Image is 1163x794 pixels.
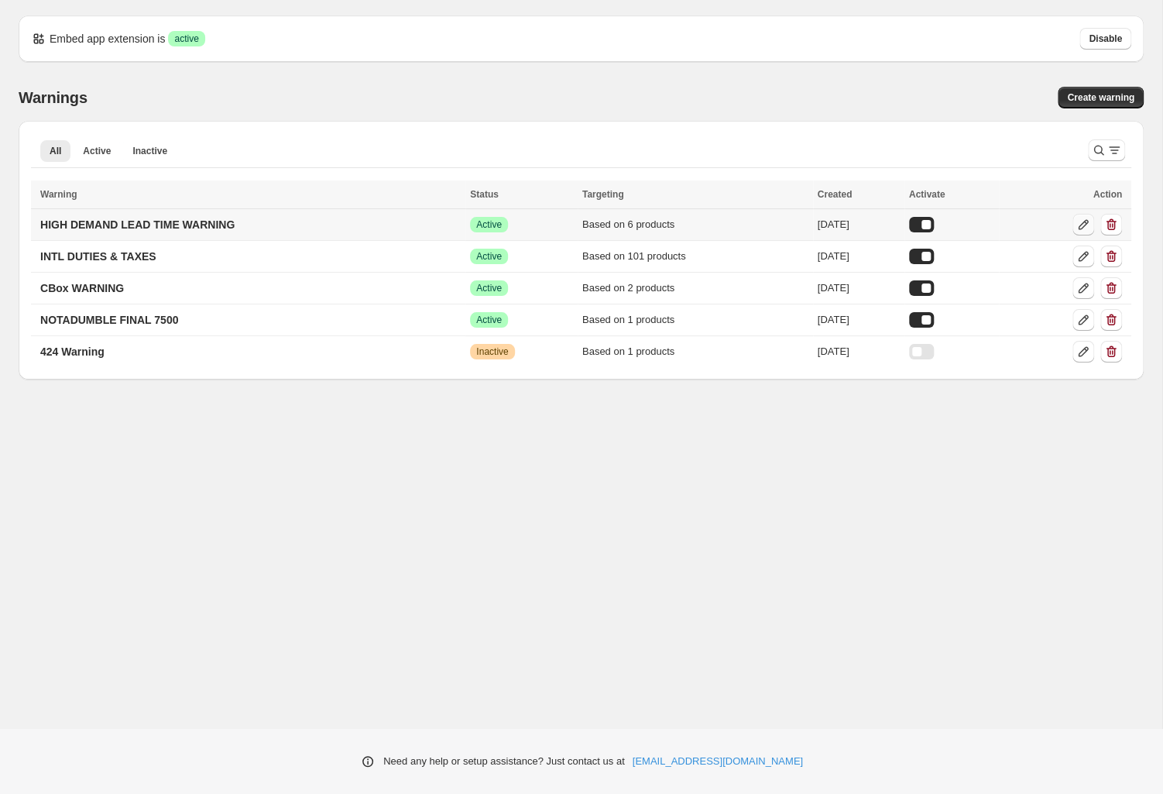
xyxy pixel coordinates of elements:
[476,250,502,263] span: Active
[476,345,508,358] span: Inactive
[31,276,133,301] a: CBox WARNING
[83,145,111,157] span: Active
[132,145,167,157] span: Inactive
[818,249,900,264] div: [DATE]
[470,189,499,200] span: Status
[1093,189,1122,200] span: Action
[476,314,502,326] span: Active
[40,280,124,296] p: CBox WARNING
[818,189,853,200] span: Created
[40,217,235,232] p: HIGH DEMAND LEAD TIME WARNING
[818,344,900,359] div: [DATE]
[582,344,808,359] div: Based on 1 products
[1079,28,1131,50] button: Disable
[818,280,900,296] div: [DATE]
[50,31,165,46] p: Embed app extension is
[31,212,244,237] a: HIGH DEMAND LEAD TIME WARNING
[1089,33,1122,45] span: Disable
[31,308,187,332] a: NOTADUMBLE FINAL 7500
[582,189,624,200] span: Targeting
[633,754,803,769] a: [EMAIL_ADDRESS][DOMAIN_NAME]
[19,88,87,107] h2: Warnings
[909,189,945,200] span: Activate
[1067,91,1134,104] span: Create warning
[476,282,502,294] span: Active
[40,189,77,200] span: Warning
[476,218,502,231] span: Active
[50,145,61,157] span: All
[40,249,156,264] p: INTL DUTIES & TAXES
[31,339,114,364] a: 424 Warning
[31,244,166,269] a: INTL DUTIES & TAXES
[818,217,900,232] div: [DATE]
[818,312,900,328] div: [DATE]
[1058,87,1144,108] a: Create warning
[582,312,808,328] div: Based on 1 products
[582,249,808,264] div: Based on 101 products
[582,217,808,232] div: Based on 6 products
[1088,139,1125,161] button: Search and filter results
[40,312,178,328] p: NOTADUMBLE FINAL 7500
[582,280,808,296] div: Based on 2 products
[174,33,198,45] span: active
[40,344,105,359] p: 424 Warning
